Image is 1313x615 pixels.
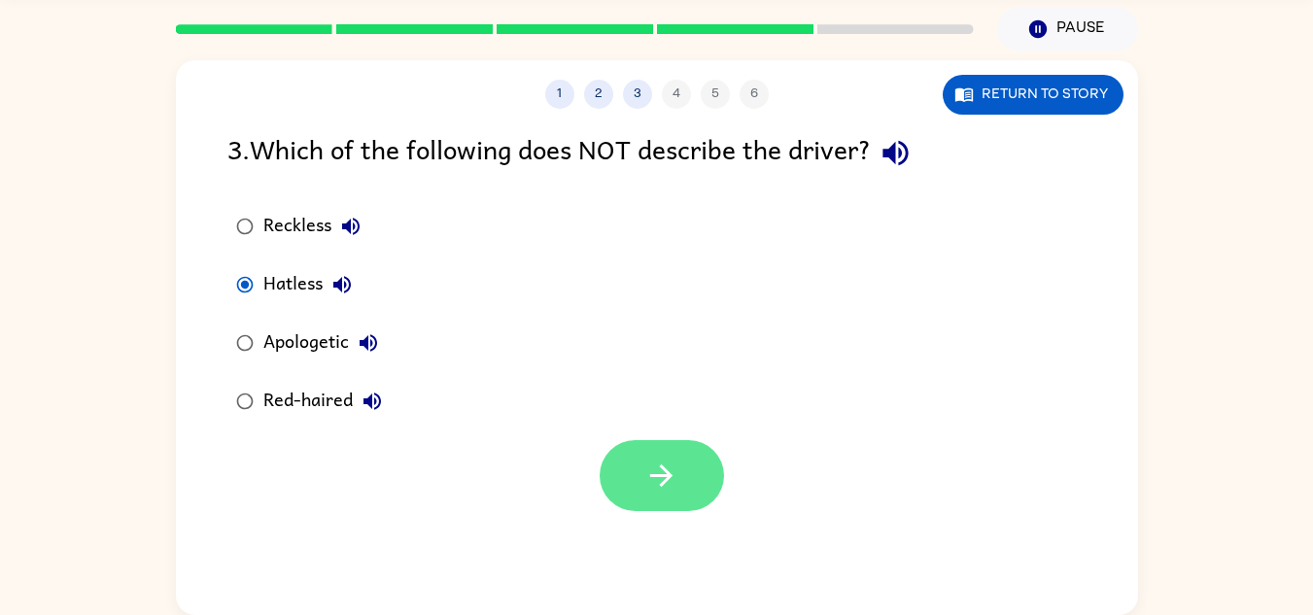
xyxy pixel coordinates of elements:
[227,128,1087,178] div: 3 . Which of the following does NOT describe the driver?
[263,265,362,304] div: Hatless
[349,324,388,362] button: Apologetic
[331,207,370,246] button: Reckless
[353,382,392,421] button: Red-haired
[263,207,370,246] div: Reckless
[623,80,652,109] button: 3
[545,80,574,109] button: 1
[323,265,362,304] button: Hatless
[584,80,613,109] button: 2
[943,75,1123,115] button: Return to story
[263,324,388,362] div: Apologetic
[263,382,392,421] div: Red-haired
[997,7,1138,51] button: Pause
